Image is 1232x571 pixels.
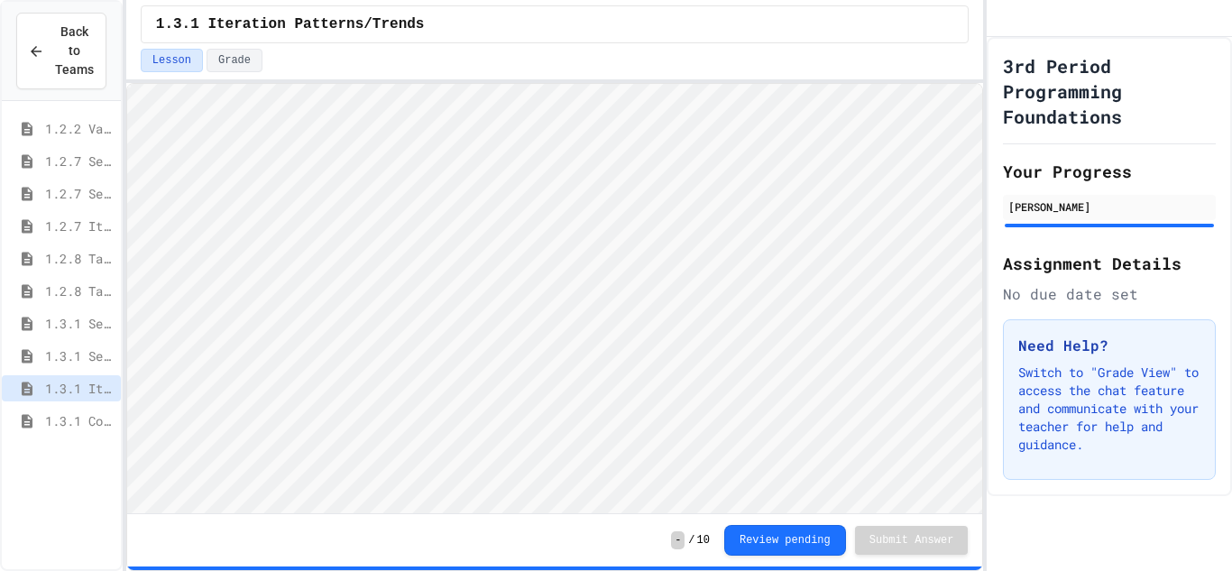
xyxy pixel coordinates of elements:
[724,525,846,556] button: Review pending
[141,49,203,72] button: Lesson
[156,14,425,35] span: 1.3.1 Iteration Patterns/Trends
[1003,53,1216,129] h1: 3rd Period Programming Foundations
[45,411,114,430] span: 1.3.1 Combined Algorithims
[688,533,694,548] span: /
[16,13,106,89] button: Back to Teams
[45,152,114,170] span: 1.2.7 Sequencing
[1018,335,1200,356] h3: Need Help?
[671,531,685,549] span: -
[1003,159,1216,184] h2: Your Progress
[45,379,114,398] span: 1.3.1 Iteration Patterns/Trends
[45,281,114,300] span: 1.2.8 Task 2
[45,314,114,333] span: 1.3.1 Sequencing Patterns/Trends
[207,49,262,72] button: Grade
[55,23,94,79] span: Back to Teams
[45,249,114,268] span: 1.2.8 Task 1
[697,533,710,548] span: 10
[45,346,114,365] span: 1.3.1 Selection Patterns/Trends
[45,184,114,203] span: 1.2.7 Selection
[1018,364,1200,454] p: Switch to "Grade View" to access the chat feature and communicate with your teacher for help and ...
[45,119,114,138] span: 1.2.2 Variable Types
[45,216,114,235] span: 1.2.7 Iteration
[127,84,983,513] iframe: Snap! Programming Environment
[869,533,954,548] span: Submit Answer
[1003,283,1216,305] div: No due date set
[855,526,969,555] button: Submit Answer
[1008,198,1210,215] div: [PERSON_NAME]
[1003,251,1216,276] h2: Assignment Details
